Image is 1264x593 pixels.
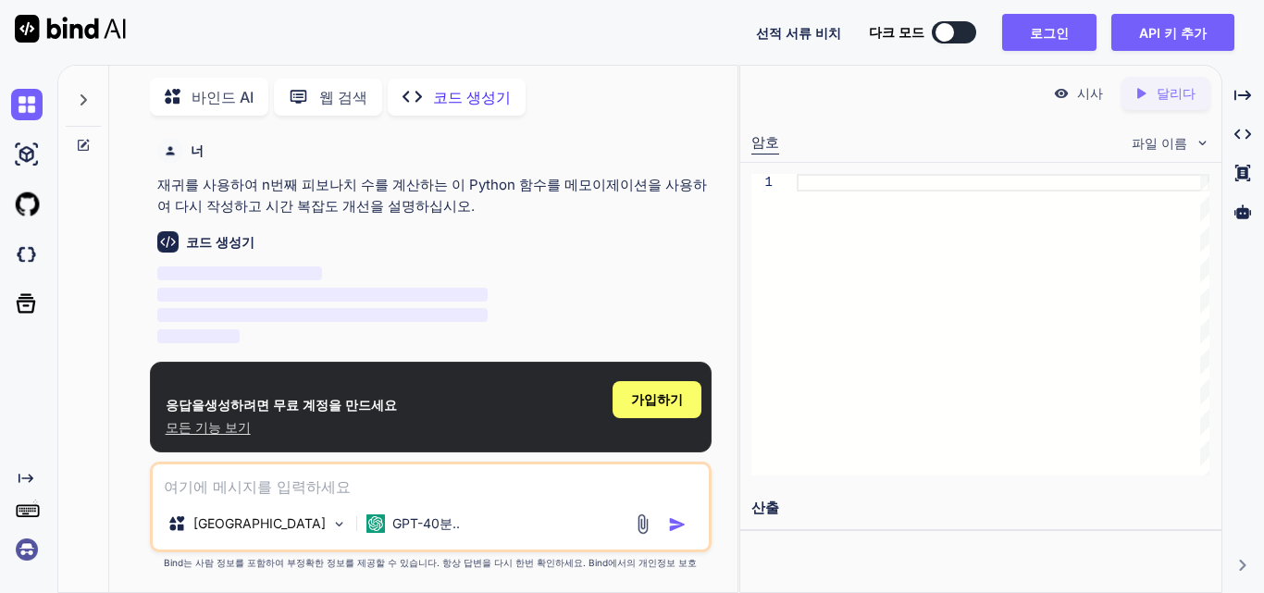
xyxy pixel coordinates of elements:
[1053,85,1070,102] img: 시사
[366,514,385,533] img: GPT-4o 미니
[11,534,43,565] img: 로그인
[166,419,251,435] font: 모든 기능 보기
[192,88,254,106] font: 바인드 AI
[392,515,460,531] font: GPT-40분..
[1111,14,1234,51] button: API 키 추가
[433,88,511,106] font: 코드 생성기
[668,515,687,534] img: 상
[1195,135,1210,151] img: 아래로 셰브론
[164,557,697,568] font: Bind는 사람 정보를 포함하여 부정확한 정보를 제공할 수 있습니다. 항상 답변을 다시 한번 확인하세요. Bind에서의 개인정보 보호
[11,89,43,120] img: 채팅
[11,139,43,170] img: ai 스튜디오
[1132,135,1187,151] font: 파일 이름
[331,516,347,532] img: 모델 선택
[756,25,841,41] font: 선적 서류 비치
[191,142,204,158] font: 너
[157,176,707,215] font: 재귀를 사용하여 n번째 피보나치 수를 계산하는 이 Python 함수를 메모이제이션을 사용하여 다시 작성하고 시간 복잡도 개선을 설명하십시오.
[631,391,683,407] font: 가입하기
[756,23,841,43] button: 선적 서류 비치
[166,397,204,413] font: 응답을
[204,397,397,413] font: 생성하려면 무료 계정을 만드세요
[1077,85,1103,101] font: 시사
[751,499,779,516] font: 산출
[765,174,773,189] font: 1
[11,189,43,220] img: 깃허브라이트
[319,88,367,106] font: 웹 검색
[632,513,653,535] img: 부착
[15,15,126,43] img: 바인드 AI
[869,24,924,40] font: 다크 모드
[193,515,326,531] font: [GEOGRAPHIC_DATA]
[1030,25,1069,41] font: 로그인
[1002,14,1097,51] button: 로그인
[1139,25,1207,41] font: API 키 추가
[1157,85,1196,101] font: 달리다
[751,133,779,151] font: 암호
[11,239,43,270] img: darkCloudIdeIcon
[186,234,254,250] font: 코드 생성기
